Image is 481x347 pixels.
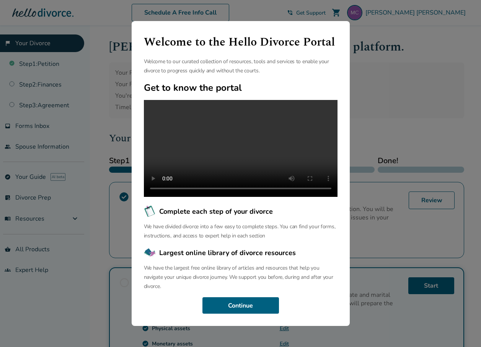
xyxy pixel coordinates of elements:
[159,248,296,258] span: Largest online library of divorce resources
[443,310,481,347] iframe: Chat Widget
[144,205,156,218] img: Complete each step of your divorce
[144,264,338,291] p: We have the largest free online library of articles and resources that help you navigate your uni...
[144,222,338,241] p: We have divided divorce into a few easy to complete steps. You can find your forms, instructions,...
[144,82,338,94] h2: Get to know the portal
[159,206,273,216] span: Complete each step of your divorce
[144,247,156,259] img: Largest online library of divorce resources
[202,297,279,314] button: Continue
[144,33,338,51] h1: Welcome to the Hello Divorce Portal
[144,57,338,75] p: Welcome to our curated collection of resources, tools and services to enable your divorce to prog...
